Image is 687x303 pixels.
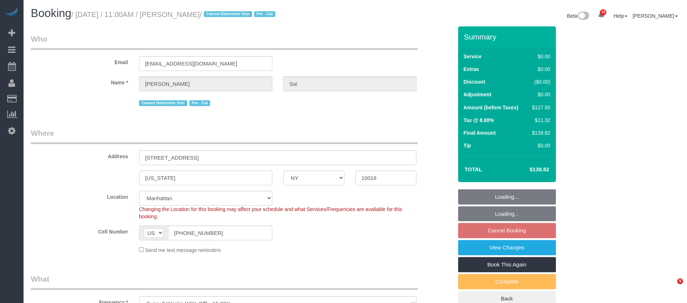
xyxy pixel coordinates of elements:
[662,278,680,296] iframe: Intercom live chat
[613,13,628,19] a: Help
[71,10,277,18] small: / [DATE] / 11:00AM / [PERSON_NAME]
[168,226,272,240] input: Cell Number
[529,104,550,111] div: $127.50
[458,257,556,272] a: Book This Again
[25,56,134,66] label: Email
[464,104,518,111] label: Amount (before Taxes)
[529,66,550,73] div: $0.00
[529,142,550,149] div: $0.00
[25,150,134,160] label: Address
[189,100,210,106] span: Pet - Cat
[139,171,272,185] input: City
[464,33,552,41] h3: Summary
[465,166,482,172] strong: Total
[25,226,134,235] label: Cell Number
[254,11,275,17] span: Pet - Cat
[567,13,590,19] a: Beta
[464,78,485,85] label: Discount
[355,171,416,185] input: Zip Code
[464,142,471,149] label: Tip
[529,78,550,85] div: ($0.00)
[25,191,134,201] label: Location
[139,206,402,219] span: Changing the Location for this booking may affect your schedule and what Services/Frequencies are...
[529,117,550,124] div: $11.32
[31,274,418,290] legend: What
[464,117,494,124] label: Tax @ 8.88%
[145,247,221,253] span: Send me text message reminders
[31,7,71,20] span: Booking
[31,128,418,144] legend: Where
[529,91,550,98] div: $0.00
[464,129,496,136] label: Final Amount
[139,100,187,106] span: Cannot Determine Size
[633,13,678,19] a: [PERSON_NAME]
[677,278,683,284] span: 5
[464,91,491,98] label: Adjustment
[31,34,418,50] legend: Who
[200,10,277,18] span: /
[204,11,252,17] span: Cannot Determine Size
[139,56,272,71] input: Email
[139,76,272,91] input: First Name
[4,7,19,17] img: Automaid Logo
[529,53,550,60] div: $0.00
[464,66,479,73] label: Extras
[283,76,416,91] input: Last Name
[508,167,549,173] h4: $138.82
[600,9,606,15] span: 29
[25,76,134,86] label: Name *
[458,240,556,255] a: View Changes
[529,129,550,136] div: $138.82
[594,7,608,23] a: 29
[577,12,589,21] img: New interface
[464,53,482,60] label: Service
